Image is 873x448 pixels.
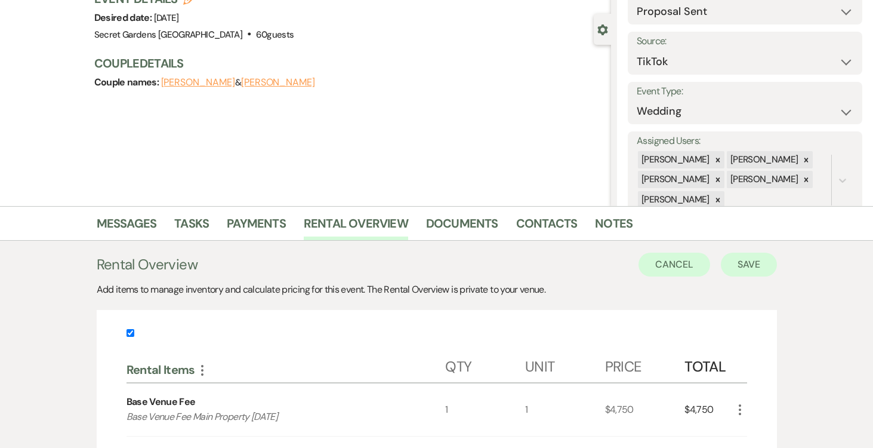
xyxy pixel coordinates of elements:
span: Desired date: [94,11,154,24]
a: Notes [595,214,633,240]
div: [PERSON_NAME] [727,171,800,188]
div: [PERSON_NAME] [638,191,711,208]
div: Add items to manage inventory and calculate pricing for this event. The Rental Overview is privat... [97,283,777,297]
label: Event Type: [637,83,853,100]
p: Base Venue Fee Main Property [DATE] [127,409,414,425]
div: [PERSON_NAME] [638,171,711,188]
span: Secret Gardens [GEOGRAPHIC_DATA] [94,29,243,41]
button: Close lead details [597,23,608,35]
a: Messages [97,214,157,240]
a: Payments [227,214,286,240]
div: 1 [525,383,605,436]
a: Documents [426,214,498,240]
a: Tasks [174,214,209,240]
span: [DATE] [154,12,179,24]
span: & [161,76,315,88]
a: Rental Overview [304,214,408,240]
label: Assigned Users: [637,133,853,150]
div: $4,750 [684,383,732,436]
button: Cancel [638,253,710,277]
button: Save [721,253,777,277]
a: Contacts [516,214,578,240]
div: $4,750 [605,383,685,436]
div: Price [605,346,685,382]
h3: Rental Overview [97,254,198,275]
button: [PERSON_NAME] [241,78,315,87]
div: Rental Items [127,362,446,378]
span: Couple names: [94,76,161,88]
div: 1 [445,383,525,436]
label: Source: [637,33,853,50]
div: [PERSON_NAME] [638,151,711,168]
div: Qty [445,346,525,382]
span: 60 guests [256,29,294,41]
div: Total [684,346,732,382]
div: Base Venue Fee [127,395,196,409]
div: Unit [525,346,605,382]
div: [PERSON_NAME] [727,151,800,168]
button: [PERSON_NAME] [161,78,235,87]
h3: Couple Details [94,55,600,72]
